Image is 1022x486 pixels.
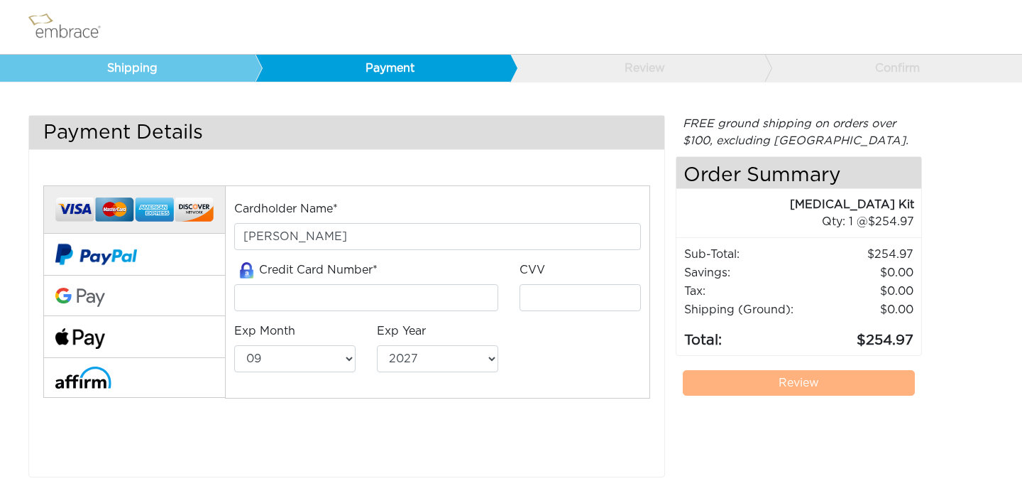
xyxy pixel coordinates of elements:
h4: Order Summary [676,157,922,189]
label: Exp Month [234,323,295,340]
img: credit-cards.png [55,193,214,226]
img: logo.png [25,9,117,45]
img: paypal-v2.png [55,234,137,275]
img: amazon-lock.png [234,262,259,279]
td: 0.00 [811,264,914,282]
td: Shipping (Ground): [683,301,811,319]
a: Review [510,55,765,82]
a: Review [683,370,916,396]
td: 254.97 [811,319,914,352]
td: Savings : [683,264,811,282]
label: CVV [520,261,545,279]
td: 0.00 [811,282,914,301]
img: fullApplePay.png [55,328,105,349]
td: $0.00 [811,301,914,319]
a: Payment [255,55,510,82]
div: FREE ground shipping on orders over $100, excluding [GEOGRAPHIC_DATA]. [676,115,923,149]
label: Cardholder Name* [234,200,338,217]
a: Confirm [764,55,1020,82]
td: Sub-Total: [683,245,811,264]
label: Credit Card Number* [234,261,378,279]
img: Google-Pay-Logo.svg [55,288,105,308]
label: Exp Year [377,323,426,340]
img: affirm-logo.svg [55,367,111,389]
div: [MEDICAL_DATA] Kit [676,196,915,213]
h3: Payment Details [29,116,664,149]
td: 254.97 [811,245,914,264]
td: Total: [683,319,811,352]
div: 1 @ [694,213,915,230]
span: 254.97 [868,216,914,227]
td: Tax: [683,282,811,301]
